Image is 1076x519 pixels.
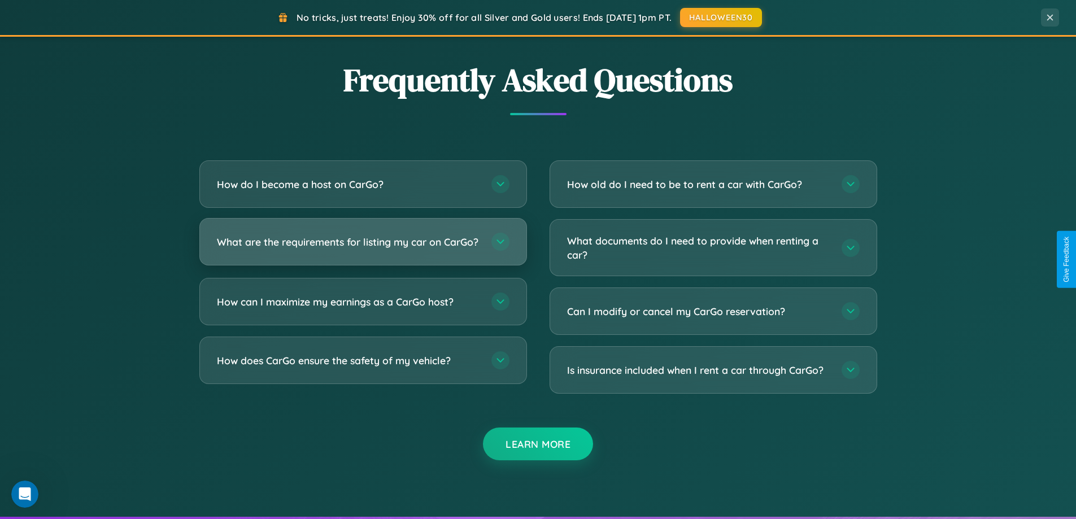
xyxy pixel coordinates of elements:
iframe: Intercom live chat [11,481,38,508]
button: HALLOWEEN30 [680,8,762,27]
h3: How does CarGo ensure the safety of my vehicle? [217,354,480,368]
span: No tricks, just treats! Enjoy 30% off for all Silver and Gold users! Ends [DATE] 1pm PT. [297,12,672,23]
h3: Can I modify or cancel my CarGo reservation? [567,304,830,319]
h3: How old do I need to be to rent a car with CarGo? [567,177,830,191]
h3: What documents do I need to provide when renting a car? [567,234,830,261]
button: Learn More [483,428,593,460]
h3: How can I maximize my earnings as a CarGo host? [217,295,480,309]
h3: How do I become a host on CarGo? [217,177,480,191]
h3: What are the requirements for listing my car on CarGo? [217,235,480,249]
h2: Frequently Asked Questions [199,58,877,102]
div: Give Feedback [1062,237,1070,282]
h3: Is insurance included when I rent a car through CarGo? [567,363,830,377]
